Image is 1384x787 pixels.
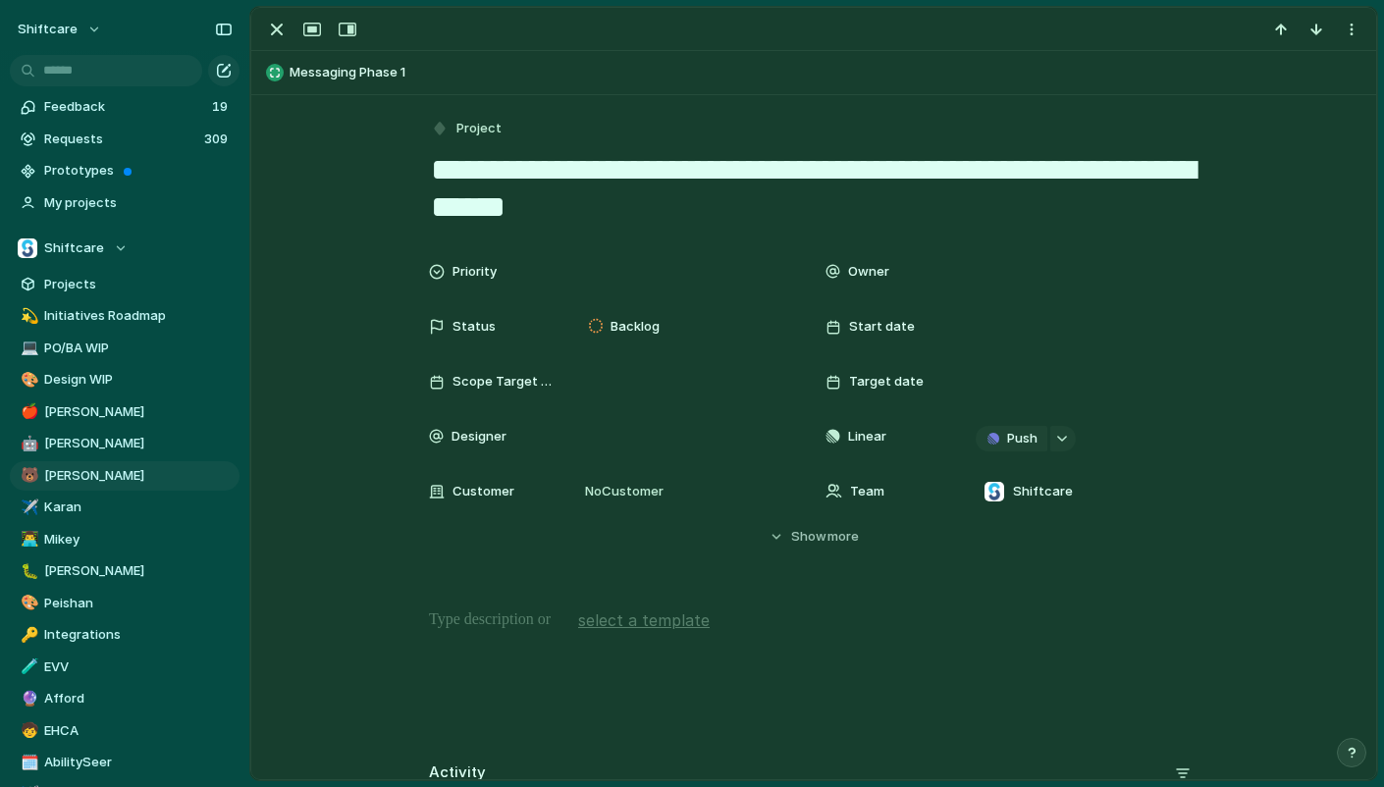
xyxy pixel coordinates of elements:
[44,721,233,741] span: EHCA
[427,115,507,143] button: Project
[10,334,240,363] a: 💻PO/BA WIP
[44,275,233,294] span: Projects
[21,464,34,487] div: 🐻
[44,466,233,486] span: [PERSON_NAME]
[452,317,496,337] span: Status
[10,234,240,263] button: Shiftcare
[44,625,233,645] span: Integrations
[10,493,240,522] a: ✈️Karan
[18,370,37,390] button: 🎨
[21,752,34,774] div: 🗓️
[452,482,514,501] span: Customer
[44,402,233,422] span: [PERSON_NAME]
[44,339,233,358] span: PO/BA WIP
[452,427,506,446] span: Designer
[21,337,34,359] div: 💻
[848,262,889,282] span: Owner
[10,92,240,122] a: Feedback19
[18,306,37,326] button: 💫
[21,528,34,551] div: 👨‍💻
[10,684,240,713] a: 🔮Afford
[18,721,37,741] button: 🧒
[44,161,233,181] span: Prototypes
[260,57,1367,88] button: Messaging Phase 1
[21,688,34,710] div: 🔮
[9,14,112,45] button: shiftcare
[44,370,233,390] span: Design WIP
[10,716,240,746] a: 🧒EHCA
[18,657,37,677] button: 🧪
[850,482,884,501] span: Team
[10,365,240,394] a: 🎨Design WIP
[44,238,104,258] span: Shiftcare
[44,530,233,550] span: Mikey
[10,188,240,218] a: My projects
[44,130,198,149] span: Requests
[18,434,37,453] button: 🤖
[10,125,240,154] a: Requests309
[848,427,886,446] span: Linear
[212,97,232,117] span: 19
[452,262,497,282] span: Priority
[21,400,34,423] div: 🍎
[429,761,486,784] h2: Activity
[1013,482,1073,501] span: Shiftcare
[18,625,37,645] button: 🔑
[10,525,240,554] a: 👨‍💻Mikey
[10,589,240,618] a: 🎨Peishan
[10,748,240,777] a: 🗓️AbilitySeer
[21,433,34,455] div: 🤖
[18,689,37,708] button: 🔮
[827,527,859,547] span: more
[579,482,664,501] span: No Customer
[44,434,233,453] span: [PERSON_NAME]
[44,498,233,517] span: Karan
[611,317,660,337] span: Backlog
[10,556,240,586] a: 🐛[PERSON_NAME]
[18,753,37,772] button: 🗓️
[18,530,37,550] button: 👨‍💻
[452,372,555,392] span: Scope Target Date
[575,605,713,635] button: select a template
[18,561,37,581] button: 🐛
[18,20,78,39] span: shiftcare
[21,624,34,647] div: 🔑
[44,306,233,326] span: Initiatives Roadmap
[44,657,233,677] span: EVV
[44,97,206,117] span: Feedback
[10,397,240,427] a: 🍎[PERSON_NAME]
[10,270,240,299] a: Projects
[18,466,37,486] button: 🐻
[1007,429,1038,448] span: Push
[10,653,240,682] a: 🧪EVV
[976,426,1047,451] button: Push
[849,372,924,392] span: Target date
[429,519,1198,554] button: Showmore
[18,339,37,358] button: 💻
[10,156,240,185] a: Prototypes
[18,402,37,422] button: 🍎
[21,719,34,742] div: 🧒
[10,620,240,650] a: 🔑Integrations
[44,689,233,708] span: Afford
[21,560,34,583] div: 🐛
[10,429,240,458] a: 🤖[PERSON_NAME]
[10,461,240,491] a: 🐻[PERSON_NAME]
[21,497,34,519] div: ✈️
[21,656,34,678] div: 🧪
[10,301,240,331] a: 💫Initiatives Roadmap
